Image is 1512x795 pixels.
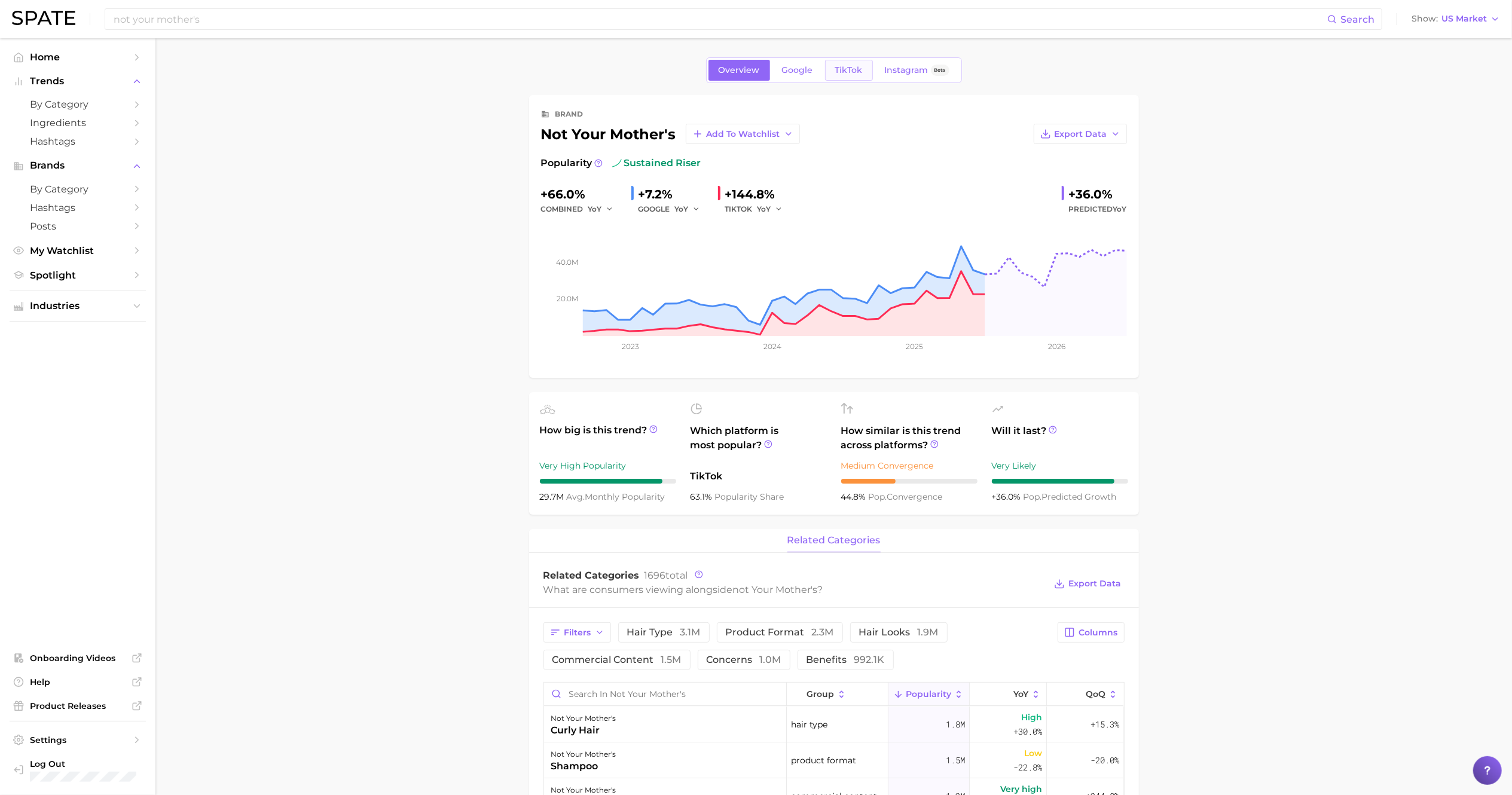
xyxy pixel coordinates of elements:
[1013,689,1028,699] span: YoY
[639,185,708,204] div: +7.2%
[552,655,682,665] span: commercial content
[1069,185,1127,204] div: +36.0%
[30,99,126,110] span: by Category
[30,51,126,63] span: Home
[854,654,885,665] span: 992.1k
[869,491,943,502] span: convergence
[555,107,584,121] div: brand
[588,202,614,216] button: YoY
[791,753,856,768] span: product format
[675,204,689,214] span: YoY
[1113,204,1127,213] span: YoY
[567,491,585,502] abbr: average
[875,60,960,81] a: InstagramBeta
[1034,124,1127,144] button: Export Data
[12,11,75,25] img: SPATE
[30,701,126,711] span: Product Releases
[1024,491,1117,502] span: predicted growth
[543,582,1046,598] div: What are consumers viewing alongside ?
[612,158,622,168] img: sustained riser
[10,114,146,132] a: Ingredients
[707,655,781,665] span: concerns
[541,124,800,144] div: not your mother's
[30,221,126,232] span: Posts
[30,270,126,281] span: Spotlight
[540,491,567,502] span: 29.7m
[30,653,126,663] span: Onboarding Videos
[686,124,800,144] button: Add to Watchlist
[10,217,146,236] a: Posts
[543,622,611,643] button: Filters
[644,570,688,581] span: total
[733,584,818,595] span: not your mother's
[551,723,616,738] div: curly hair
[1091,717,1119,732] span: +15.3%
[992,491,1024,502] span: +36.0%
[726,628,834,637] span: product format
[869,491,887,502] abbr: popularity index
[10,673,146,691] a: Help
[715,491,784,502] span: popularity share
[551,711,616,726] div: not your mother's
[30,301,126,311] span: Industries
[1047,683,1123,706] button: QoQ
[992,479,1128,484] div: 9 / 10
[551,759,616,773] div: shampoo
[841,458,978,473] div: Medium Convergence
[30,735,126,745] span: Settings
[680,626,701,638] span: 3.1m
[540,479,676,484] div: 9 / 10
[807,689,834,699] span: group
[1055,129,1107,139] span: Export Data
[787,535,881,546] span: related categories
[30,759,136,769] span: Log Out
[10,198,146,217] a: Hashtags
[841,491,869,502] span: 44.8%
[1412,16,1438,22] span: Show
[30,184,126,195] span: by Category
[661,654,682,665] span: 1.5m
[885,65,928,75] span: Instagram
[112,9,1327,29] input: Search here for a brand, industry, or ingredient
[757,202,783,216] button: YoY
[1079,628,1118,638] span: Columns
[541,185,622,204] div: +66.0%
[1013,724,1042,739] span: +30.0%
[567,491,665,502] span: monthly popularity
[551,747,616,762] div: not your mother's
[772,60,823,81] a: Google
[787,683,888,706] button: group
[791,717,827,732] span: hair type
[540,423,676,452] span: How big is this trend?
[621,342,639,351] tspan: 2023
[544,707,1124,742] button: not your mother'scurly hairhair type1.8mHigh+30.0%+15.3%
[906,342,923,351] tspan: 2025
[10,48,146,66] a: Home
[1021,710,1042,724] span: High
[992,458,1128,473] div: Very Likely
[1340,14,1374,25] span: Search
[30,202,126,213] span: Hashtags
[725,202,791,216] div: TIKTOK
[807,655,885,665] span: benefits
[859,628,939,637] span: hair looks
[1058,622,1124,643] button: Columns
[540,458,676,473] div: Very High Popularity
[934,65,946,75] span: Beta
[760,654,781,665] span: 1.0m
[10,297,146,315] button: Industries
[841,479,978,484] div: 4 / 10
[612,156,701,170] span: sustained riser
[1051,576,1124,592] button: Export Data
[1069,202,1127,216] span: Predicted
[1024,491,1042,502] abbr: popularity index
[30,677,126,687] span: Help
[675,202,701,216] button: YoY
[10,95,146,114] a: by Category
[763,342,781,351] tspan: 2024
[782,65,813,75] span: Google
[1086,689,1105,699] span: QoQ
[10,697,146,715] a: Product Releases
[30,160,126,171] span: Brands
[918,626,939,638] span: 1.9m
